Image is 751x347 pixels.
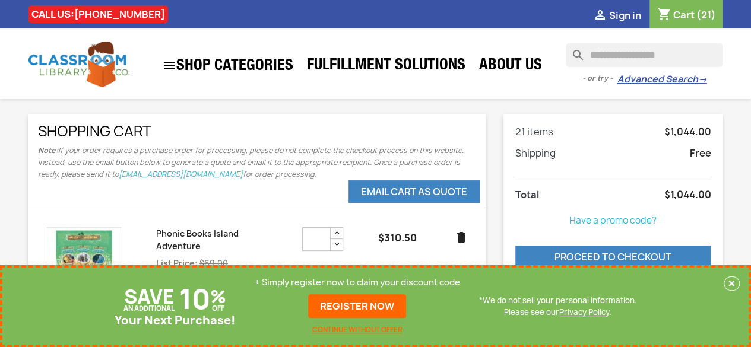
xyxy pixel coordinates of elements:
[515,147,556,160] span: Shipping
[592,9,607,23] i: 
[515,125,553,138] span: 21 items
[301,55,471,78] a: Fulfillment Solutions
[38,123,476,139] h1: Shopping Cart
[515,188,539,201] span: Total
[199,258,228,269] span: $69.00
[515,246,711,268] a: Proceed to checkout
[348,180,480,203] button: eMail Cart as Quote
[566,43,580,58] i: search
[698,74,706,85] span: →
[156,258,198,269] span: List Price:
[38,145,476,180] p: If your order requires a purchase order for processing, please do not complete the checkout proce...
[609,9,641,22] span: Sign in
[673,8,694,21] span: Cart
[28,5,168,23] div: CALL US:
[664,189,711,200] span: $1,044.00
[119,169,243,179] a: [EMAIL_ADDRESS][DOMAIN_NAME]
[454,230,468,244] a: delete
[47,227,121,301] img: Phonic Books Island Adventure
[664,126,711,138] span: $1,044.00
[156,53,299,79] a: SHOP CATEGORIES
[378,231,417,244] strong: $310.50
[566,43,723,67] input: Search
[162,59,176,73] i: 
[28,42,129,87] img: Classroom Library Company
[74,8,165,21] a: [PHONE_NUMBER]
[302,227,331,251] input: Phonic Books Island Adventure product quantity field
[473,55,548,78] a: About Us
[617,74,706,85] a: Advanced Search→
[696,8,715,21] span: (21)
[156,228,239,252] a: Phonic Books Island Adventure
[689,147,711,159] span: Free
[582,72,617,84] span: - or try -
[592,9,641,22] a:  Sign in
[38,145,58,155] b: Note:
[657,8,671,23] i: shopping_cart
[657,8,715,21] a: Shopping cart link containing 21 product(s)
[569,214,657,227] a: Have a promo code?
